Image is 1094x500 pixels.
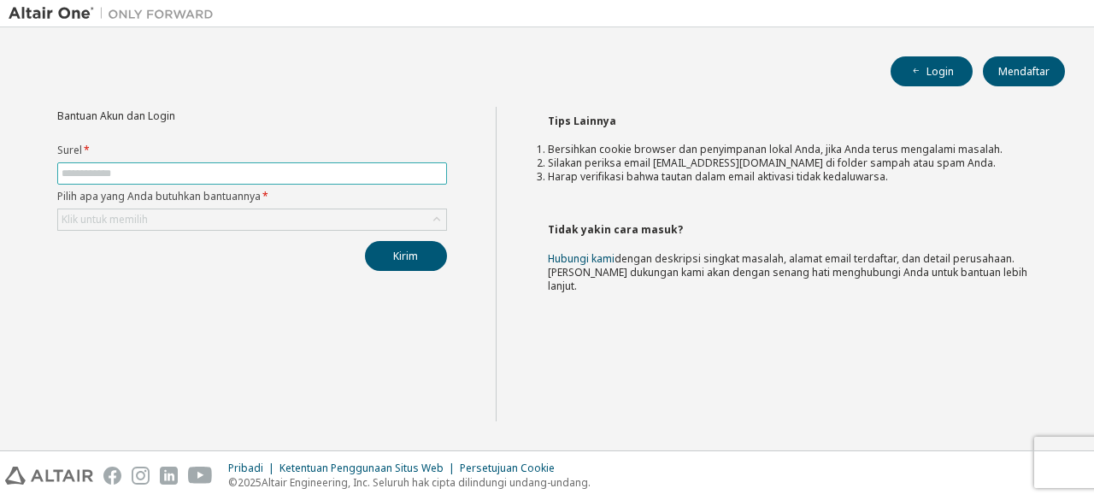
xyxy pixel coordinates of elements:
font: Bersihkan cookie browser dan penyimpanan lokal Anda, jika Anda terus mengalami masalah. [548,142,1003,156]
font: © [228,475,238,490]
font: Pribadi [228,461,263,475]
button: Login [891,56,973,86]
img: instagram.svg [132,467,150,485]
font: dengan deskripsi singkat masalah, alamat email terdaftar, dan detail perusahaan. [PERSON_NAME] du... [548,251,1027,293]
font: Harap verifikasi bahwa tautan dalam email aktivasi tidak kedaluwarsa. [548,169,888,184]
img: facebook.svg [103,467,121,485]
font: Tips Lainnya [548,114,616,128]
font: Pilih apa yang Anda butuhkan bantuannya [57,189,261,203]
font: Silakan periksa email [EMAIL_ADDRESS][DOMAIN_NAME] di folder sampah atau spam Anda. [548,156,996,170]
button: Mendaftar [983,56,1065,86]
img: youtube.svg [188,467,213,485]
font: Kirim [393,249,418,263]
img: Altair Satu [9,5,222,22]
font: Mendaftar [998,64,1050,79]
font: Login [926,64,954,79]
div: Klik untuk memilih [58,209,446,230]
font: Altair Engineering, Inc. Seluruh hak cipta dilindungi undang-undang. [262,475,591,490]
font: Ketentuan Penggunaan Situs Web [279,461,444,475]
a: Hubungi kami [548,251,615,266]
font: Persetujuan Cookie [460,461,555,475]
font: Klik untuk memilih [62,212,148,226]
img: linkedin.svg [160,467,178,485]
img: altair_logo.svg [5,467,93,485]
font: Surel [57,143,82,157]
font: Bantuan Akun dan Login [57,109,175,123]
button: Kirim [365,241,447,271]
font: 2025 [238,475,262,490]
font: Tidak yakin cara masuk? [548,222,683,237]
